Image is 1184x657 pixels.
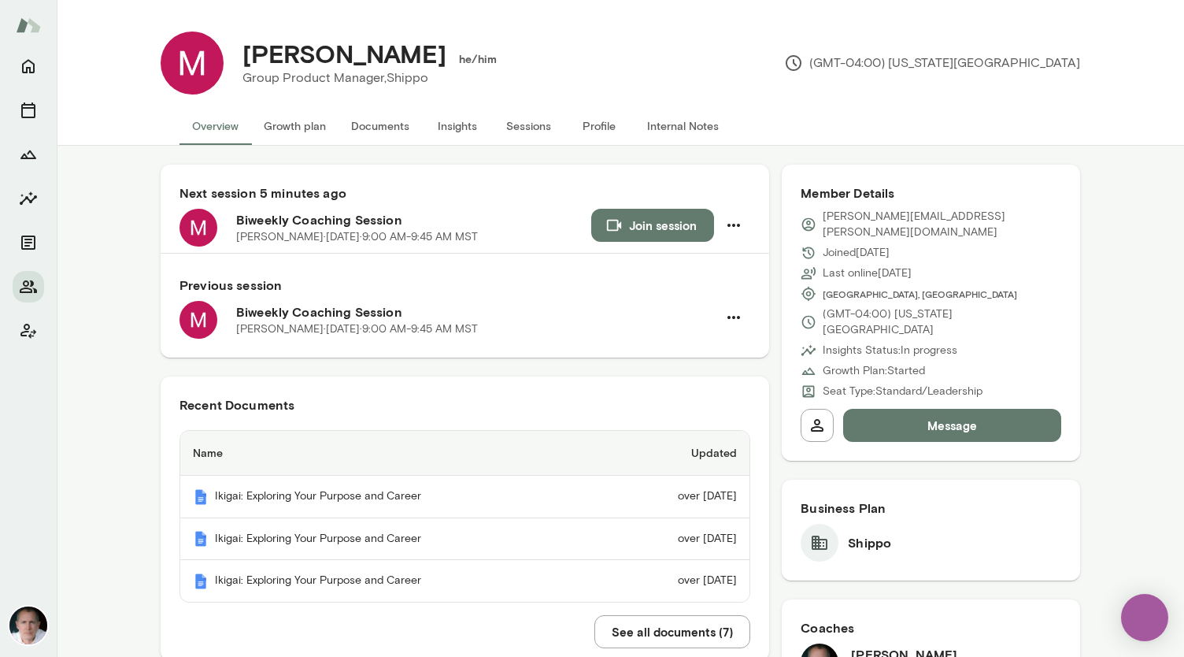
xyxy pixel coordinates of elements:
td: over [DATE] [608,476,749,518]
button: Profile [564,107,635,145]
button: Home [13,50,44,82]
h6: Recent Documents [179,395,750,414]
h4: [PERSON_NAME] [242,39,446,69]
button: Internal Notes [635,107,731,145]
img: Mento [193,531,209,547]
td: over [DATE] [608,560,749,602]
h6: Coaches [801,618,1061,637]
button: Insights [13,183,44,214]
td: over [DATE] [608,518,749,561]
th: Ikigai: Exploring Your Purpose and Career [180,560,608,602]
p: [PERSON_NAME] · [DATE] · 9:00 AM-9:45 AM MST [236,229,478,245]
h6: Biweekly Coaching Session [236,210,591,229]
h6: Next session 5 minutes ago [179,184,750,202]
h6: Member Details [801,184,1061,202]
p: Seat Type: Standard/Leadership [823,384,982,399]
img: Mike Fonseca [161,32,224,95]
button: See all documents (7) [594,615,750,648]
th: Ikigai: Exploring Your Purpose and Career [180,518,608,561]
button: Growth plan [251,107,339,145]
p: Group Product Manager, Shippo [242,69,485,87]
button: Message [843,409,1061,442]
button: Members [13,271,44,303]
p: Joined [DATE] [823,245,890,261]
th: Updated [608,431,749,476]
button: Join session [591,209,714,242]
button: Documents [339,107,422,145]
h6: Business Plan [801,499,1061,518]
p: (GMT-04:00) [US_STATE][GEOGRAPHIC_DATA] [823,306,1061,338]
button: Documents [13,227,44,258]
p: [PERSON_NAME] · [DATE] · 9:00 AM-9:45 AM MST [236,321,478,337]
h6: Previous session [179,276,750,295]
img: Mento [16,10,41,40]
button: Sessions [493,107,564,145]
img: Mike Lane [9,607,47,644]
span: [GEOGRAPHIC_DATA], [GEOGRAPHIC_DATA] [823,288,1017,300]
img: Mento [193,573,209,589]
h6: Shippo [848,533,891,552]
button: Insights [422,107,493,145]
button: Sessions [13,95,44,126]
button: Client app [13,315,44,347]
button: Overview [179,107,251,145]
p: Growth Plan: Started [823,363,925,379]
h6: Biweekly Coaching Session [236,303,717,321]
p: Insights Status: In progress [823,343,957,358]
th: Name [180,431,608,476]
p: Last online [DATE] [823,265,912,281]
img: Mento [193,489,209,505]
button: Growth Plan [13,139,44,170]
p: (GMT-04:00) [US_STATE][GEOGRAPHIC_DATA] [784,54,1080,72]
h6: he/him [459,51,498,67]
p: [PERSON_NAME][EMAIL_ADDRESS][PERSON_NAME][DOMAIN_NAME] [823,209,1061,240]
th: Ikigai: Exploring Your Purpose and Career [180,476,608,518]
